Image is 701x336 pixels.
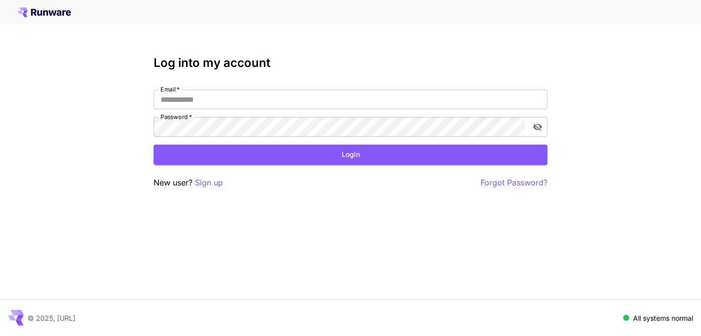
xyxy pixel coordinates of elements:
[633,313,693,323] p: All systems normal
[160,85,180,93] label: Email
[154,177,223,189] p: New user?
[154,56,547,70] h3: Log into my account
[529,118,546,136] button: toggle password visibility
[480,177,547,189] button: Forgot Password?
[160,113,192,121] label: Password
[28,313,75,323] p: © 2025, [URL]
[195,177,223,189] button: Sign up
[154,145,547,165] button: Login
